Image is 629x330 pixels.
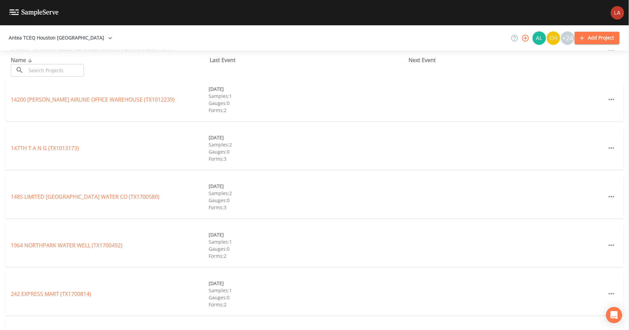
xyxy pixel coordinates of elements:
[209,141,407,148] div: Samples: 2
[209,287,407,294] div: Samples: 1
[532,31,546,45] div: Alaina Hahn
[11,56,34,64] span: Name
[11,96,175,103] a: 14200 [PERSON_NAME] AIRLINE OFFICE WAREHOUSE (TX1012239)
[209,190,407,197] div: Samples: 2
[26,64,84,77] input: Search Projects
[11,290,91,298] a: 242 EXPRESS MART (TX1700814)
[546,31,561,45] div: Charles Medina
[533,31,546,45] img: 30a13df2a12044f58df5f6b7fda61338
[606,307,622,323] div: Open Intercom Messenger
[209,155,407,162] div: Forms: 3
[11,193,159,200] a: 1485 LIMITED [GEOGRAPHIC_DATA] WATER CO (TX1700580)
[9,9,59,16] img: logo
[209,148,407,155] div: Gauges: 0
[209,301,407,308] div: Forms: 2
[209,107,407,114] div: Forms: 2
[209,231,407,238] div: [DATE]
[209,92,407,100] div: Samples: 1
[11,242,122,249] a: 1964 NORTHPARK WATER WELL (TX1700492)
[6,32,115,44] button: Antea TCEQ Houston [GEOGRAPHIC_DATA]
[209,204,407,211] div: Forms: 3
[575,32,620,44] button: Add Project
[209,183,407,190] div: [DATE]
[209,100,407,107] div: Gauges: 0
[209,252,407,259] div: Forms: 2
[209,238,407,245] div: Samples: 1
[547,31,560,45] img: c74b8b8b1c7a9d34f67c5e0ca157ed15
[209,280,407,287] div: [DATE]
[611,6,624,20] img: cf6e799eed601856facf0d2563d1856d
[210,56,409,64] div: Last Event
[561,31,574,45] div: +24
[11,144,79,152] a: 147TH T A N G (TX1013173)
[209,85,407,92] div: [DATE]
[409,56,607,64] div: Next Event
[209,294,407,301] div: Gauges: 0
[209,197,407,204] div: Gauges: 0
[209,134,407,141] div: [DATE]
[209,245,407,252] div: Gauges: 0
